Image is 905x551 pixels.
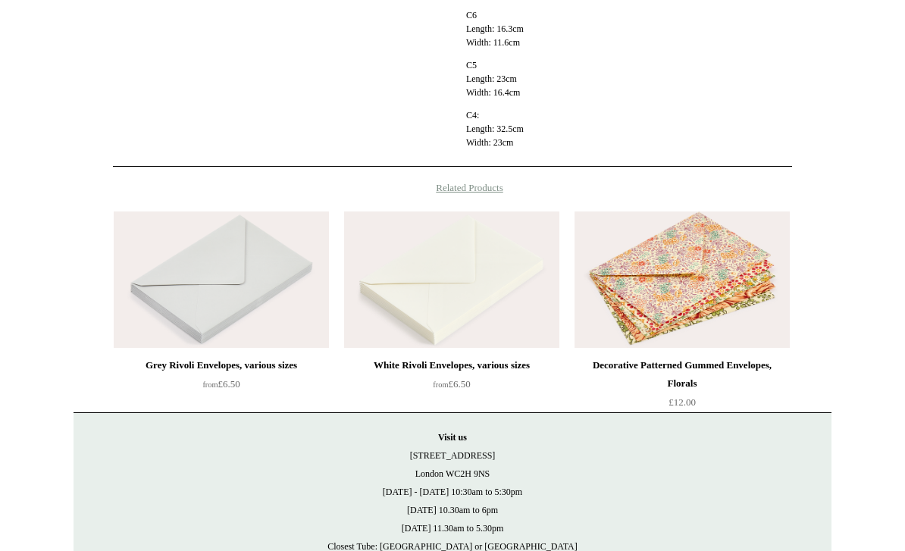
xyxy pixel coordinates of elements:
[438,433,467,443] strong: Visit us
[575,212,790,349] a: Decorative Patterned Gummed Envelopes, Florals Decorative Patterned Gummed Envelopes, Florals
[344,212,559,349] img: White Rivoli Envelopes, various sizes
[575,212,790,349] img: Decorative Patterned Gummed Envelopes, Florals
[578,357,786,393] div: Decorative Patterned Gummed Envelopes, Florals
[433,381,448,390] span: from
[74,183,831,195] h4: Related Products
[344,212,559,349] a: White Rivoli Envelopes, various sizes White Rivoli Envelopes, various sizes
[433,379,470,390] span: £6.50
[466,109,792,150] p: C4: Length: 32.5cm Width: 23cm
[348,357,556,375] div: White Rivoli Envelopes, various sizes
[344,357,559,419] a: White Rivoli Envelopes, various sizes from£6.50
[669,397,696,409] span: £12.00
[114,357,329,419] a: Grey Rivoli Envelopes, various sizes from£6.50
[575,357,790,419] a: Decorative Patterned Gummed Envelopes, Florals £12.00
[117,357,325,375] div: Grey Rivoli Envelopes, various sizes
[202,381,218,390] span: from
[114,212,329,349] a: Grey Rivoli Envelopes, various sizes Grey Rivoli Envelopes, various sizes
[114,212,329,349] img: Grey Rivoli Envelopes, various sizes
[466,9,792,50] p: C6 Length: 16.3cm Width: 11.6cm
[202,379,240,390] span: £6.50
[466,59,792,100] p: C5 Length: 23cm Width: 16.4cm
